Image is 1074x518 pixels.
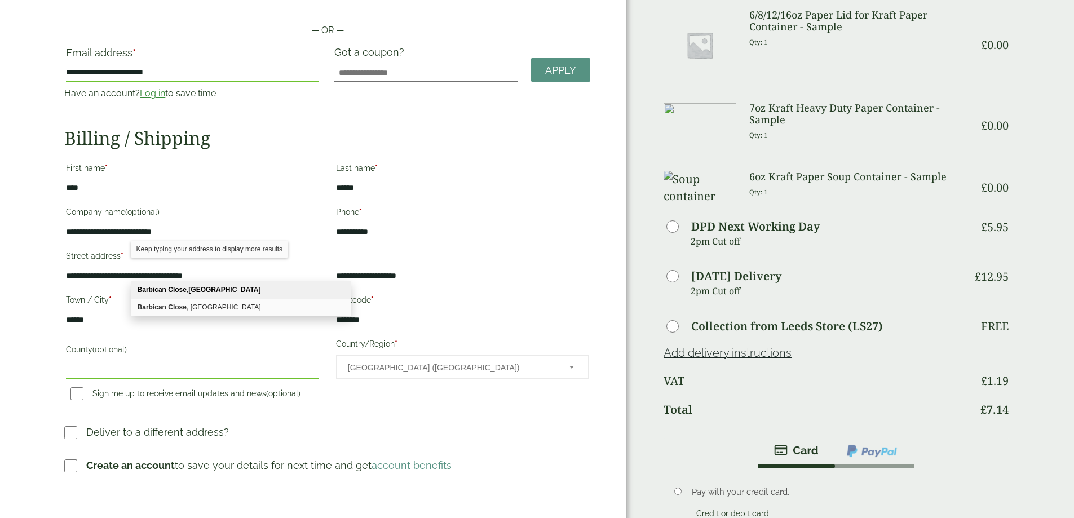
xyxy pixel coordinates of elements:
span: £ [981,373,987,388]
b: Barbican Close [138,286,187,294]
a: Log in [140,88,165,99]
label: Phone [336,204,589,223]
span: £ [981,180,987,195]
p: Pay with your credit card. [692,486,992,498]
p: to save your details for next time and get [86,458,452,473]
label: Sign me up to receive email updates and news [66,389,305,401]
img: Soup container [664,171,736,205]
a: Apply [531,58,590,82]
label: Town / City [66,292,319,311]
label: Street address [66,248,319,267]
th: VAT [664,368,972,395]
p: Free [981,320,1009,333]
span: £ [981,118,987,133]
label: Email address [66,48,319,64]
h3: 6/8/12/16oz Paper Lid for Kraft Paper Container - Sample [749,9,973,33]
bdi: 1.19 [981,373,1009,388]
img: Placeholder [664,9,736,81]
label: Last name [336,160,589,179]
abbr: required [109,295,112,304]
strong: Create an account [86,459,175,471]
label: Got a coupon? [334,46,409,64]
abbr: required [375,163,378,172]
label: Postcode [336,292,589,311]
input: Sign me up to receive email updates and news(optional) [70,387,83,400]
img: stripe.png [774,444,819,457]
label: First name [66,160,319,179]
span: (optional) [125,207,160,216]
a: account benefits [372,459,452,471]
bdi: 0.00 [981,37,1009,52]
span: (optional) [266,389,300,398]
b: Barbican Close [138,303,187,311]
label: [DATE] Delivery [691,271,781,282]
p: Have an account? to save time [64,87,320,100]
label: DPD Next Working Day [691,221,820,232]
abbr: required [371,295,374,304]
p: 2pm Cut off [691,282,972,299]
p: 2pm Cut off [691,233,972,250]
small: Qty: 1 [749,188,768,196]
span: £ [980,402,987,417]
span: Country/Region [336,355,589,379]
label: Company name [66,204,319,223]
label: Country/Region [336,336,589,355]
small: Qty: 1 [749,131,768,139]
span: (optional) [92,345,127,354]
abbr: required [359,207,362,216]
a: Add delivery instructions [664,346,792,360]
span: £ [975,269,981,284]
img: ppcp-gateway.png [846,444,898,458]
label: Collection from Leeds Store (LS27) [691,321,883,332]
label: County [66,342,319,361]
h3: 7oz Kraft Heavy Duty Paper Container - Sample [749,102,973,126]
bdi: 12.95 [975,269,1009,284]
abbr: required [121,251,123,260]
h2: Billing / Shipping [64,127,590,149]
abbr: required [395,339,397,348]
span: United Kingdom (UK) [348,356,554,379]
p: — OR — [64,24,590,37]
bdi: 7.14 [980,402,1009,417]
span: £ [981,219,987,234]
div: Barbican Close, Kingston [131,281,351,299]
span: £ [981,37,987,52]
span: Apply [545,64,576,77]
p: Deliver to a different address? [86,424,229,440]
abbr: required [105,163,108,172]
bdi: 0.00 [981,118,1009,133]
div: Keep typing your address to display more results [131,241,288,258]
bdi: 5.95 [981,219,1009,234]
bdi: 0.00 [981,180,1009,195]
b: [GEOGRAPHIC_DATA] [188,286,260,294]
h3: 6oz Kraft Paper Soup Container - Sample [749,171,973,183]
small: Qty: 1 [749,38,768,46]
abbr: required [132,47,136,59]
div: Barbican Close, Kingston [131,299,351,316]
th: Total [664,396,972,423]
